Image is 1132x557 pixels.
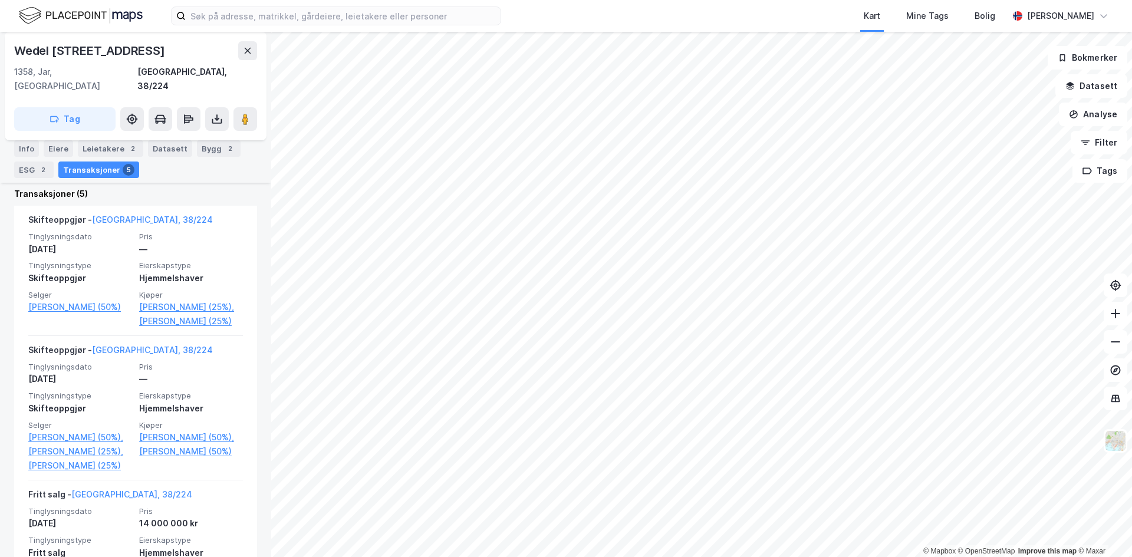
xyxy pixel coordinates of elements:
a: [PERSON_NAME] (50%), [139,430,243,444]
button: Bokmerker [1048,46,1127,70]
a: [PERSON_NAME] (25%) [139,314,243,328]
span: Pris [139,506,243,516]
button: Tag [14,107,116,131]
span: Eierskapstype [139,391,243,401]
div: Kart [864,9,880,23]
a: [PERSON_NAME] (25%) [28,459,132,473]
div: [PERSON_NAME] [1027,9,1094,23]
div: Info [14,140,39,157]
span: Selger [28,290,132,300]
div: [DATE] [28,372,132,386]
iframe: Chat Widget [1073,500,1132,557]
div: — [139,372,243,386]
span: Tinglysningsdato [28,232,132,242]
span: Tinglysningstype [28,261,132,271]
button: Filter [1071,131,1127,154]
div: 14 000 000 kr [139,516,243,530]
div: 5 [123,164,134,176]
div: Bygg [197,140,241,157]
span: Kjøper [139,290,243,300]
div: Datasett [148,140,192,157]
span: Pris [139,232,243,242]
a: [PERSON_NAME] (25%), [28,444,132,459]
span: Eierskapstype [139,535,243,545]
span: Pris [139,362,243,372]
div: Skifteoppgjør [28,271,132,285]
span: Kjøper [139,420,243,430]
a: [PERSON_NAME] (25%), [139,300,243,314]
div: Mine Tags [906,9,949,23]
button: Analyse [1059,103,1127,126]
div: Skifteoppgjør [28,401,132,416]
button: Datasett [1055,74,1127,98]
div: Wedel [STREET_ADDRESS] [14,41,167,60]
a: [PERSON_NAME] (50%), [28,430,132,444]
a: [GEOGRAPHIC_DATA], 38/224 [92,215,213,225]
div: Fritt salg - [28,487,192,506]
a: [PERSON_NAME] (50%) [28,300,132,314]
span: Tinglysningsdato [28,506,132,516]
div: 1358, Jar, [GEOGRAPHIC_DATA] [14,65,137,93]
div: Skifteoppgjør - [28,343,213,362]
span: Selger [28,420,132,430]
a: Improve this map [1018,547,1077,555]
a: [GEOGRAPHIC_DATA], 38/224 [71,489,192,499]
div: Transaksjoner (5) [14,187,257,201]
div: 2 [37,164,49,176]
div: Hjemmelshaver [139,271,243,285]
div: [DATE] [28,242,132,256]
div: Leietakere [78,140,143,157]
span: Tinglysningstype [28,535,132,545]
div: Skifteoppgjør - [28,213,213,232]
div: [GEOGRAPHIC_DATA], 38/224 [137,65,257,93]
a: OpenStreetMap [958,547,1015,555]
img: logo.f888ab2527a4732fd821a326f86c7f29.svg [19,5,143,26]
div: [DATE] [28,516,132,530]
input: Søk på adresse, matrikkel, gårdeiere, leietakere eller personer [186,7,501,25]
div: 2 [127,143,139,154]
a: Mapbox [923,547,956,555]
img: Z [1104,430,1127,452]
div: Bolig [975,9,995,23]
div: — [139,242,243,256]
div: ESG [14,162,54,178]
div: Transaksjoner [58,162,139,178]
div: Hjemmelshaver [139,401,243,416]
div: Eiere [44,140,73,157]
span: Eierskapstype [139,261,243,271]
span: Tinglysningsdato [28,362,132,372]
a: [GEOGRAPHIC_DATA], 38/224 [92,345,213,355]
button: Tags [1072,159,1127,183]
span: Tinglysningstype [28,391,132,401]
div: 2 [224,143,236,154]
a: [PERSON_NAME] (50%) [139,444,243,459]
